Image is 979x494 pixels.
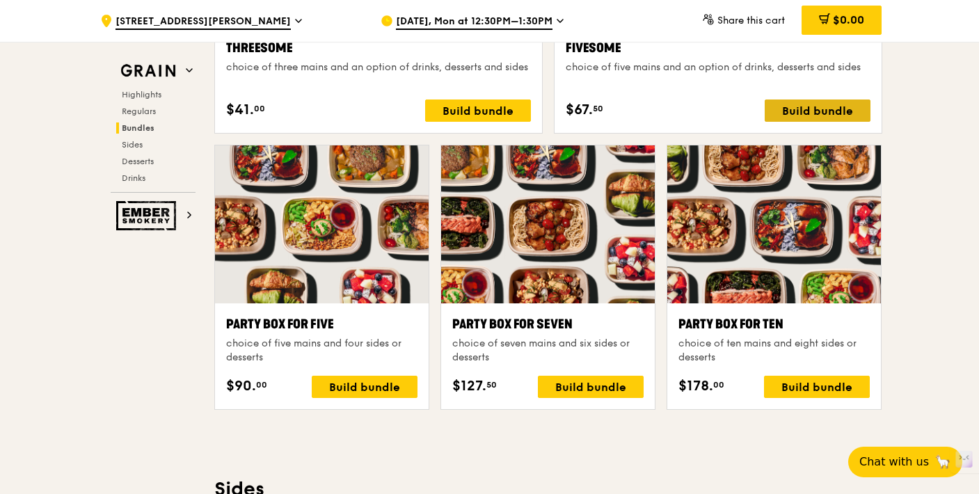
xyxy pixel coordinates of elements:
span: Bundles [122,123,154,133]
span: $127. [452,376,486,397]
div: Build bundle [538,376,644,398]
span: Regulars [122,106,156,116]
span: Desserts [122,157,154,166]
div: Party Box for Five [226,314,417,334]
img: Grain web logo [116,58,180,83]
div: Threesome [226,38,531,58]
button: Chat with us🦙 [848,447,962,477]
div: Party Box for Ten [678,314,870,334]
span: Highlights [122,90,161,99]
div: choice of five mains and an option of drinks, desserts and sides [566,61,870,74]
span: 50 [486,379,497,390]
span: Share this cart [717,15,785,26]
div: choice of three mains and an option of drinks, desserts and sides [226,61,531,74]
div: choice of seven mains and six sides or desserts [452,337,644,365]
span: 00 [713,379,724,390]
span: [DATE], Mon at 12:30PM–1:30PM [396,15,552,30]
span: 50 [593,103,603,114]
span: 00 [256,379,267,390]
div: Build bundle [425,99,531,122]
div: choice of ten mains and eight sides or desserts [678,337,870,365]
span: Drinks [122,173,145,183]
span: 00 [254,103,265,114]
span: Chat with us [859,454,929,470]
div: Build bundle [764,376,870,398]
span: $67. [566,99,593,120]
span: 🦙 [934,454,951,470]
span: Sides [122,140,143,150]
div: Party Box for Seven [452,314,644,334]
span: $0.00 [833,13,864,26]
div: Build bundle [312,376,417,398]
span: [STREET_ADDRESS][PERSON_NAME] [116,15,291,30]
div: Fivesome [566,38,870,58]
span: $178. [678,376,713,397]
span: $41. [226,99,254,120]
div: Build bundle [765,99,870,122]
span: $90. [226,376,256,397]
img: Ember Smokery web logo [116,201,180,230]
div: choice of five mains and four sides or desserts [226,337,417,365]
